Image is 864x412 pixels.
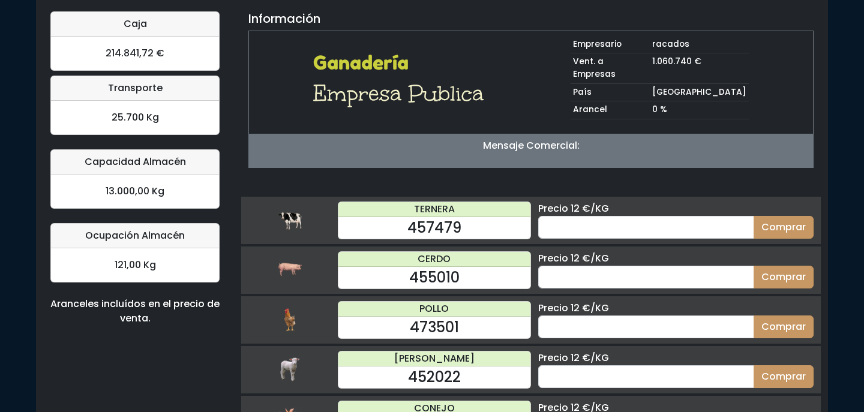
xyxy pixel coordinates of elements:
[754,266,814,288] button: Comprar
[51,175,219,208] div: 13.000,00 Kg
[51,150,219,175] div: Capacidad Almacén
[278,258,302,282] img: cerdo.png
[50,297,220,326] div: Aranceles incluídos en el precio de venta.
[338,317,530,338] div: 473501
[650,101,749,119] td: 0 %
[650,36,749,53] td: racados
[313,52,491,74] h2: Ganadería
[571,83,650,101] td: País
[650,83,749,101] td: [GEOGRAPHIC_DATA]
[538,202,814,216] div: Precio 12 €/KG
[538,251,814,266] div: Precio 12 €/KG
[248,11,320,26] h5: Información
[51,12,219,37] div: Caja
[278,208,302,232] img: ternera.png
[338,366,530,388] div: 452022
[571,101,650,119] td: Arancel
[51,248,219,282] div: 121,00 Kg
[538,351,814,365] div: Precio 12 €/KG
[51,101,219,134] div: 25.700 Kg
[338,267,530,288] div: 455010
[571,36,650,53] td: Empresario
[51,224,219,248] div: Ocupación Almacén
[338,351,530,366] div: [PERSON_NAME]
[754,315,814,338] button: Comprar
[51,76,219,101] div: Transporte
[278,308,302,332] img: pollo.png
[338,202,530,217] div: TERNERA
[650,53,749,83] td: 1.060.740 €
[754,216,814,239] button: Comprar
[313,79,491,108] h1: Empresa Publica
[338,252,530,267] div: CERDO
[338,302,530,317] div: POLLO
[338,217,530,239] div: 457479
[278,357,302,381] img: cordero.png
[51,37,219,70] div: 214.841,72 €
[754,365,814,388] button: Comprar
[249,139,813,153] p: Mensaje Comercial:
[538,301,814,315] div: Precio 12 €/KG
[571,53,650,83] td: Vent. a Empresas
